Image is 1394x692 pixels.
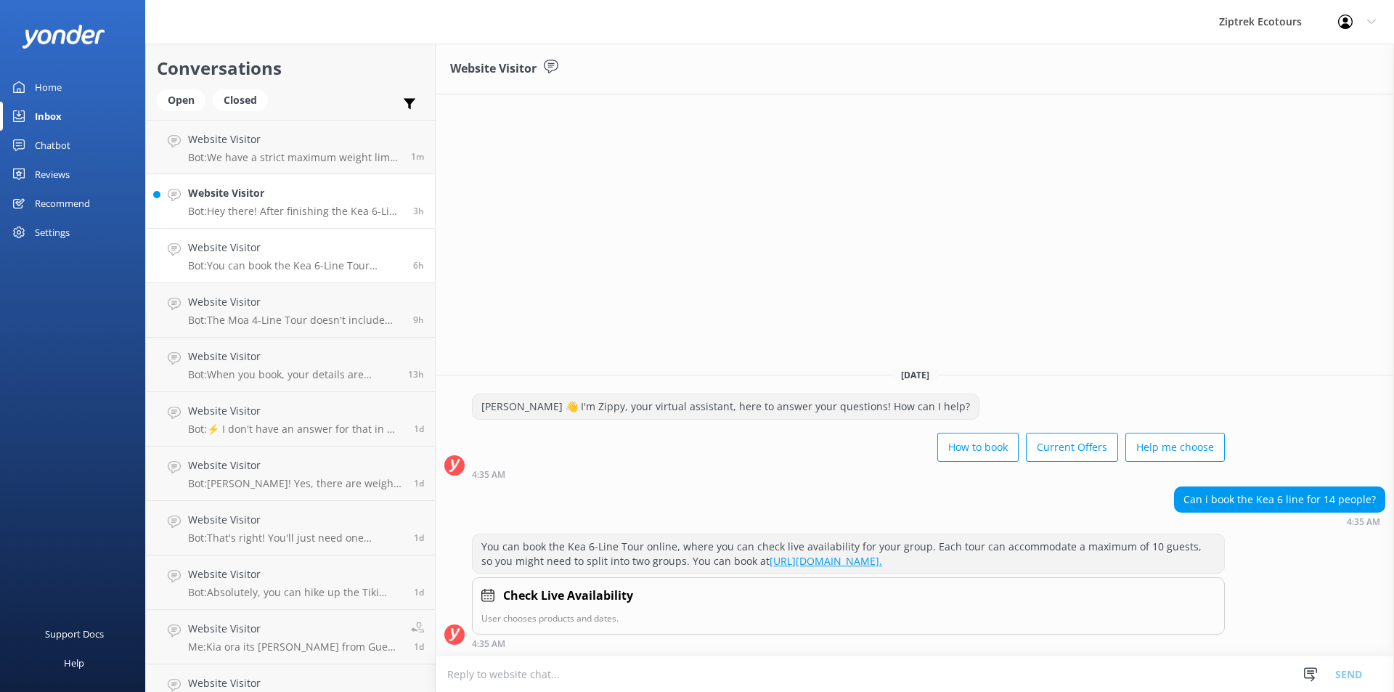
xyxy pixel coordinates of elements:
div: Can i book the Kea 6 line for 14 people? [1175,487,1385,512]
a: Website VisitorBot:That's right! You'll just need one gondola ticket per person. Since the Moa 4-... [146,501,435,555]
div: Chatbot [35,131,70,160]
div: Home [35,73,62,102]
a: Open [157,91,213,107]
span: Aug 23 2025 04:35am (UTC +12:00) Pacific/Auckland [413,259,424,272]
span: Aug 22 2025 09:41pm (UTC +12:00) Pacific/Auckland [408,368,424,380]
a: Website VisitorMe:Kia ora its [PERSON_NAME] from Guest services, can you advise further what kind... [146,610,435,664]
div: Support Docs [45,619,104,648]
span: Aug 21 2025 08:34pm (UTC +12:00) Pacific/Auckland [414,532,424,544]
strong: 4:35 AM [472,471,505,479]
div: Recommend [35,189,90,218]
p: Bot: When you book, your details are recorded in our system. If you haven't received a confirmati... [188,368,397,381]
p: Me: Kia ora its [PERSON_NAME] from Guest services, can you advise further what kind of injury you... [188,640,400,654]
div: [PERSON_NAME] 👋 I'm Zippy, your virtual assistant, here to answer your questions! How can I help? [473,394,979,419]
h4: Website Visitor [188,131,400,147]
span: Aug 23 2025 01:25am (UTC +12:00) Pacific/Auckland [413,314,424,326]
p: Bot: Hey there! After finishing the Kea 6-Line Tour, you'll end up in town, not where you started... [188,205,402,218]
h4: Website Visitor [188,457,403,473]
strong: 4:35 AM [1347,518,1380,526]
a: Website VisitorBot:⚡ I don't have an answer for that in my knowledge base. Please try and rephras... [146,392,435,447]
p: Bot: ⚡ I don't have an answer for that in my knowledge base. Please try and rephrase your questio... [188,423,403,436]
p: Bot: We have a strict maximum weight limit of 125kg (275lbs) for all tours. For the Kea 6-Line To... [188,151,400,164]
div: Open [157,89,205,111]
h4: Website Visitor [188,566,403,582]
h4: Website Visitor [188,185,402,201]
p: Bot: Absolutely, you can hike up the Tiki Trail to reach our Ziptrek Treehouse! It's a steep trai... [188,586,403,599]
p: Bot: That's right! You'll just need one gondola ticket per person. Since the Moa 4-Line Tour star... [188,532,403,545]
p: Bot: You can book the Kea 6-Line Tour online, where you can check live availability for your grou... [188,259,402,272]
p: Bot: The Moa 4-Line Tour doesn't include the steepest tree to tree drop. The ziplines start low a... [188,314,402,327]
div: Inbox [35,102,62,131]
h4: Website Visitor [188,294,402,310]
span: Aug 23 2025 07:55am (UTC +12:00) Pacific/Auckland [413,205,424,217]
h4: Website Visitor [188,349,397,365]
h2: Conversations [157,54,424,82]
button: Current Offers [1026,433,1118,462]
p: User chooses products and dates. [481,611,1215,625]
div: Closed [213,89,268,111]
strong: 4:35 AM [472,640,505,648]
h4: Check Live Availability [503,587,633,606]
div: Aug 23 2025 04:35am (UTC +12:00) Pacific/Auckland [472,638,1225,648]
span: Aug 22 2025 09:43am (UTC +12:00) Pacific/Auckland [414,423,424,435]
h4: Website Visitor [188,403,403,419]
h3: Website Visitor [450,60,537,78]
img: yonder-white-logo.png [22,25,105,49]
a: Website VisitorBot:You can book the Kea 6-Line Tour online, where you can check live availability... [146,229,435,283]
a: Website VisitorBot:The Moa 4-Line Tour doesn't include the steepest tree to tree drop. The ziplin... [146,283,435,338]
p: Bot: [PERSON_NAME]! Yes, there are weight restrictions. We have a strict maximum weight limit of ... [188,477,403,490]
div: Reviews [35,160,70,189]
button: How to book [937,433,1019,462]
a: Website VisitorBot:[PERSON_NAME]! Yes, there are weight restrictions. We have a strict maximum we... [146,447,435,501]
h4: Website Visitor [188,512,403,528]
h4: Website Visitor [188,621,400,637]
div: Aug 23 2025 04:35am (UTC +12:00) Pacific/Auckland [472,469,1225,479]
div: Settings [35,218,70,247]
h4: Website Visitor [188,675,403,691]
h4: Website Visitor [188,240,402,256]
span: Aug 21 2025 11:41am (UTC +12:00) Pacific/Auckland [414,640,424,653]
a: Website VisitorBot:Hey there! After finishing the Kea 6-Line Tour, you'll end up in town, not whe... [146,174,435,229]
a: Closed [213,91,275,107]
a: [URL][DOMAIN_NAME]. [770,554,882,568]
span: Aug 23 2025 11:14am (UTC +12:00) Pacific/Auckland [411,150,424,163]
a: Website VisitorBot:When you book, your details are recorded in our system. If you haven't receive... [146,338,435,392]
span: Aug 22 2025 08:03am (UTC +12:00) Pacific/Auckland [414,477,424,489]
div: Aug 23 2025 04:35am (UTC +12:00) Pacific/Auckland [1174,516,1385,526]
div: Help [64,648,84,677]
div: You can book the Kea 6-Line Tour online, where you can check live availability for your group. Ea... [473,534,1224,573]
span: [DATE] [892,369,938,381]
a: Website VisitorBot:Absolutely, you can hike up the Tiki Trail to reach our Ziptrek Treehouse! It'... [146,555,435,610]
span: Aug 21 2025 12:57pm (UTC +12:00) Pacific/Auckland [414,586,424,598]
a: Website VisitorBot:We have a strict maximum weight limit of 125kg (275lbs) for all tours. For the... [146,120,435,174]
button: Help me choose [1125,433,1225,462]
